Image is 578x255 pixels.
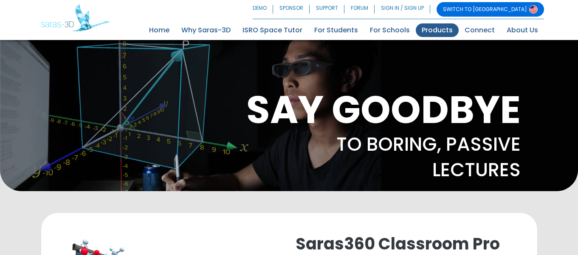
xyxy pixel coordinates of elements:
a: FORUM [344,2,375,17]
img: Switch to USA [529,5,538,14]
a: Saras360 Classroom Pro [296,232,500,255]
p: TO BORING, PASSIVE [194,135,521,154]
a: SIGN IN / SIGN UP [375,2,430,17]
a: SUPPORT [310,2,344,17]
a: DEMO [253,2,273,17]
a: For Students [308,23,364,37]
img: Saras 3D [41,4,110,32]
a: About Us [501,23,544,37]
a: ISRO Space Tutor [237,23,308,37]
a: SPONSOR [273,2,310,17]
a: Why Saras-3D [175,23,237,37]
a: Connect [459,23,501,37]
p: LECTURES [194,160,521,179]
a: Products [416,23,459,37]
a: For Schools [364,23,416,37]
a: SWITCH TO [GEOGRAPHIC_DATA] [437,2,544,17]
h1: SAY GOODBYE [194,95,521,125]
a: Home [143,23,175,37]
